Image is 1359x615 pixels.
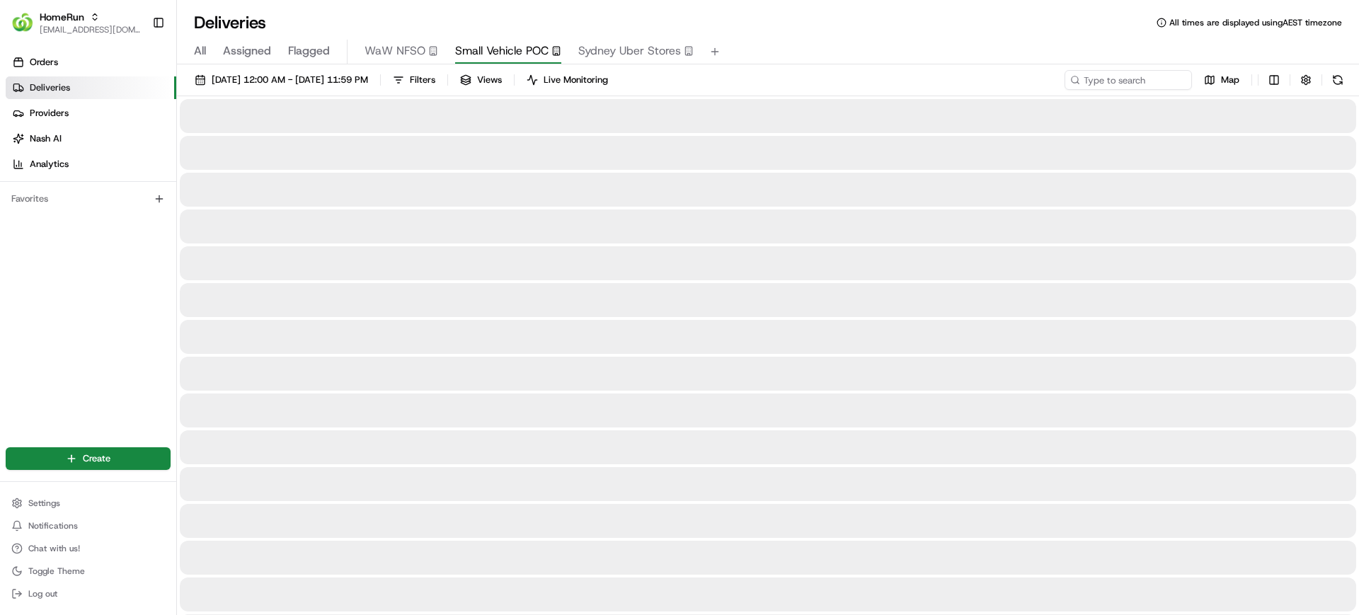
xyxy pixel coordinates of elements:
[223,42,271,59] span: Assigned
[30,107,69,120] span: Providers
[6,516,171,536] button: Notifications
[212,74,368,86] span: [DATE] 12:00 AM - [DATE] 11:59 PM
[1065,70,1192,90] input: Type to search
[578,42,681,59] span: Sydney Uber Stores
[30,56,58,69] span: Orders
[30,158,69,171] span: Analytics
[477,74,502,86] span: Views
[288,42,330,59] span: Flagged
[1198,70,1246,90] button: Map
[6,493,171,513] button: Settings
[520,70,614,90] button: Live Monitoring
[6,561,171,581] button: Toggle Theme
[6,153,176,176] a: Analytics
[6,188,171,210] div: Favorites
[28,520,78,531] span: Notifications
[454,70,508,90] button: Views
[410,74,435,86] span: Filters
[6,584,171,604] button: Log out
[6,102,176,125] a: Providers
[28,565,85,577] span: Toggle Theme
[6,539,171,558] button: Chat with us!
[6,127,176,150] a: Nash AI
[30,132,62,145] span: Nash AI
[6,76,176,99] a: Deliveries
[386,70,442,90] button: Filters
[6,51,176,74] a: Orders
[1221,74,1239,86] span: Map
[30,81,70,94] span: Deliveries
[188,70,374,90] button: [DATE] 12:00 AM - [DATE] 11:59 PM
[365,42,425,59] span: WaW NFSO
[28,498,60,509] span: Settings
[83,452,110,465] span: Create
[6,447,171,470] button: Create
[194,42,206,59] span: All
[40,24,141,35] button: [EMAIL_ADDRESS][DOMAIN_NAME]
[40,10,84,24] button: HomeRun
[1169,17,1342,28] span: All times are displayed using AEST timezone
[194,11,266,34] h1: Deliveries
[455,42,549,59] span: Small Vehicle POC
[11,11,34,34] img: HomeRun
[544,74,608,86] span: Live Monitoring
[6,6,147,40] button: HomeRunHomeRun[EMAIL_ADDRESS][DOMAIN_NAME]
[1328,70,1348,90] button: Refresh
[28,543,80,554] span: Chat with us!
[28,588,57,599] span: Log out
